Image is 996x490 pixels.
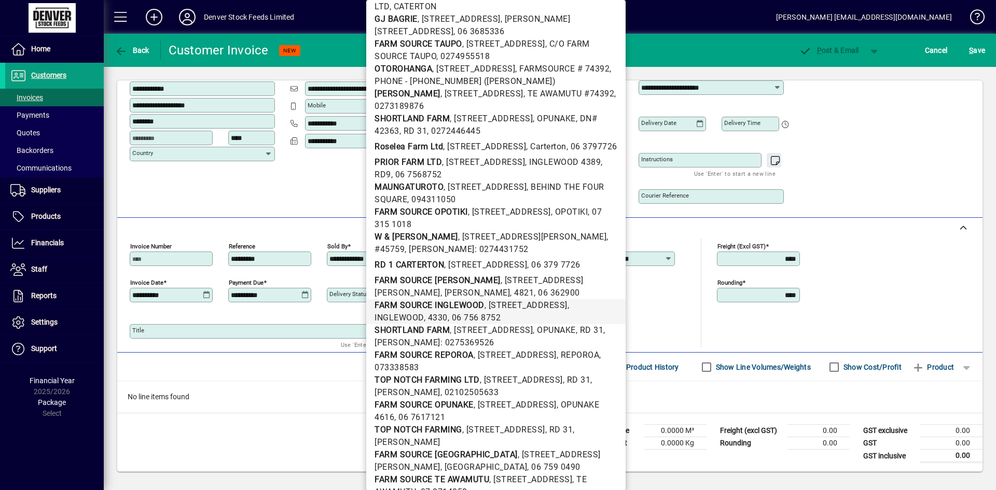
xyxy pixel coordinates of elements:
b: TOP NOTCH FARMING LTD [375,375,480,385]
span: , 06 756 8752 [448,313,501,323]
b: W & [PERSON_NAME] [375,232,458,242]
span: , 0272446445 [427,126,480,136]
span: , [STREET_ADDRESS] [485,300,568,310]
span: , [STREET_ADDRESS] [450,325,533,335]
b: TOP NOTCH FARMING [375,425,462,435]
span: , [STREET_ADDRESS] [418,14,501,24]
b: FARM SOURCE TE AWAMUTU [375,474,489,484]
span: , 06 3797726 [566,142,617,151]
b: SHORTLAND FARM [375,114,450,123]
span: , 06 3685336 [453,26,504,36]
b: GJ BAGRIE [375,14,418,24]
span: , 06 379 7726 [527,260,580,270]
span: , [STREET_ADDRESS][PERSON_NAME] [458,232,607,242]
span: , TE AWAMUTU #74392 [523,89,615,99]
b: Roselea Farm Ltd [375,142,443,151]
span: , [STREET_ADDRESS] [480,375,563,385]
span: , [STREET_ADDRESS] [462,425,545,435]
b: FARM SOURCE OPUNAKE [375,400,474,410]
span: , [STREET_ADDRESS] [432,64,515,74]
span: , [GEOGRAPHIC_DATA] [440,462,528,472]
span: , [STREET_ADDRESS] [450,114,533,123]
span: , Carterton [526,142,566,151]
b: RD 1 CARTERTON [375,260,444,270]
b: FARM SOURCE [PERSON_NAME] [375,275,501,285]
span: , OPOTIKI [551,207,588,217]
span: , [STREET_ADDRESS] [443,142,526,151]
b: PRIOR FARM LTD [375,157,442,167]
span: , [STREET_ADDRESS] [462,39,545,49]
span: , REPOROA [557,350,600,360]
span: , 06 7617121 [394,412,445,422]
span: , 06 759 0490 [527,462,580,472]
span: , FARMSOURCE # 74392 [515,64,610,74]
span: , [STREET_ADDRESS] [442,157,525,167]
span: , 06 7568752 [391,170,442,179]
span: , CATERTON [390,2,437,11]
b: SHORTLAND FARM [375,325,450,335]
span: , [PERSON_NAME], 4821 [440,288,534,298]
span: , OPUNAKE, RD 31 [533,325,603,335]
b: FARM SOURCE INGLEWOOD [375,300,485,310]
b: FARM SOURCE TAUPO [375,39,462,49]
b: [PERSON_NAME] [375,89,440,99]
span: , [STREET_ADDRESS] [444,260,527,270]
b: FARM SOURCE [GEOGRAPHIC_DATA] [375,450,518,459]
span: , 094311050 [407,194,456,204]
span: , [STREET_ADDRESS] [444,182,527,192]
span: , [STREET_ADDRESS] [489,474,572,484]
b: MAUNGATUROTO [375,182,444,192]
span: , 02102505633 [440,387,499,397]
span: , [STREET_ADDRESS] [474,350,557,360]
b: FARM SOURCE REPOROA [375,350,474,360]
span: , [STREET_ADDRESS] [440,89,523,99]
span: , [PERSON_NAME]: 0274431752 [405,244,529,254]
span: , 0274955518 [436,51,490,61]
span: , [STREET_ADDRESS] [474,400,557,410]
span: , 06 362900 [534,288,580,298]
b: FARM SOURCE OPOTIKI [375,207,468,217]
b: OTOROHANGA [375,64,432,74]
span: , [STREET_ADDRESS] [468,207,551,217]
